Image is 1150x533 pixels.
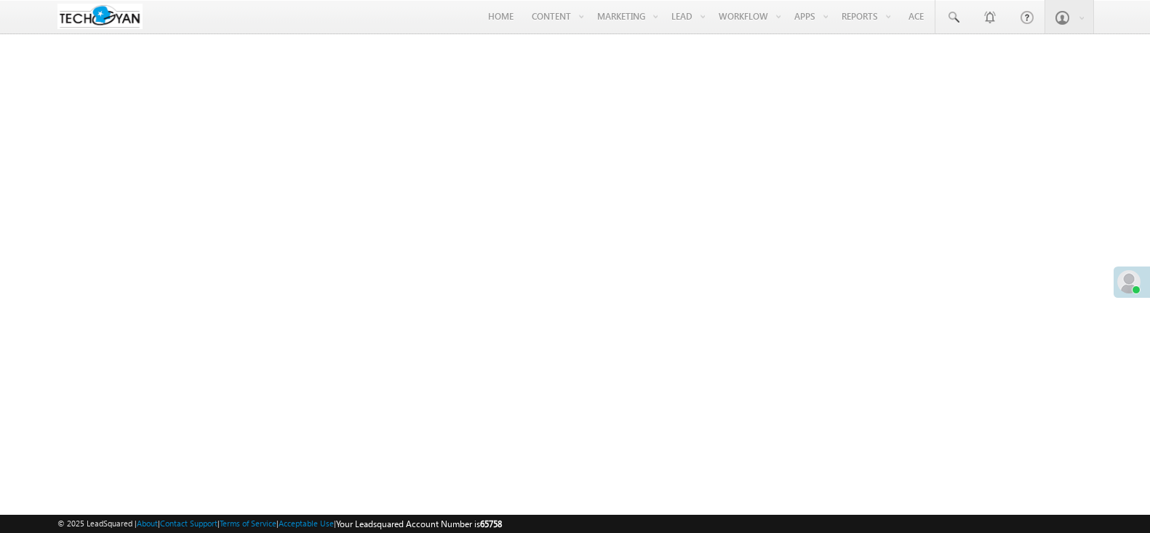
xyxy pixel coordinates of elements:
span: Your Leadsquared Account Number is [336,518,502,529]
a: Contact Support [160,518,217,528]
img: Custom Logo [57,4,143,29]
span: 65758 [480,518,502,529]
a: Acceptable Use [279,518,334,528]
a: About [137,518,158,528]
span: © 2025 LeadSquared | | | | | [57,517,502,531]
a: Terms of Service [220,518,276,528]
